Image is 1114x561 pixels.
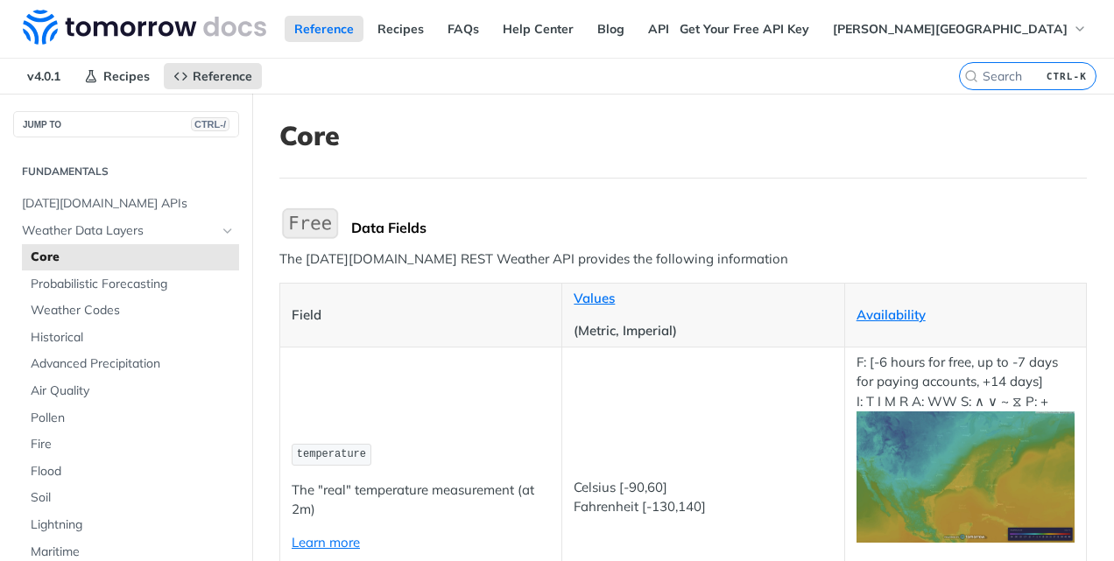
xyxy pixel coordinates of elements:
span: Weather Data Layers [22,222,216,240]
a: Lightning [22,512,239,538]
span: Advanced Precipitation [31,355,235,373]
svg: Search [964,69,978,83]
span: Expand image [857,467,1075,484]
button: JUMP TOCTRL-/ [13,111,239,137]
p: The "real" temperature measurement (at 2m) [292,480,550,520]
span: Pollen [31,410,235,427]
span: temperature [297,448,366,460]
div: Data Fields [351,219,1087,236]
a: Flood [22,459,239,485]
a: FAQs [438,16,489,42]
span: Fire [31,436,235,453]
a: Historical [22,325,239,351]
a: Get Your Free API Key [670,16,819,42]
p: F: [-6 hours for free, up to -7 days for paying accounts, +14 days] I: T I M R A: WW S: ∧ ∨ ~ ⧖ P: + [857,353,1075,543]
a: Blog [588,16,634,42]
button: [PERSON_NAME][GEOGRAPHIC_DATA] [823,16,1096,42]
span: Recipes [103,68,150,84]
a: Reference [164,63,262,89]
span: Lightning [31,516,235,534]
a: Core [22,244,239,270]
a: Soil [22,485,239,511]
a: API Status [638,16,720,42]
a: Availability [857,306,926,323]
a: Fire [22,431,239,458]
p: The [DATE][DOMAIN_NAME] REST Weather API provides the following information [279,249,1087,270]
a: Weather Data LayersHide subpages for Weather Data Layers [13,218,239,244]
span: Probabilistic Forecasting [31,276,235,293]
button: Hide subpages for Weather Data Layers [221,224,235,238]
p: Celsius [-90,60] Fahrenheit [-130,140] [574,478,832,517]
span: Maritime [31,543,235,561]
a: Recipes [74,63,159,89]
a: Recipes [368,16,434,42]
span: Air Quality [31,382,235,400]
a: Values [574,290,615,306]
span: Core [31,249,235,266]
span: CTRL-/ [191,117,229,131]
a: Reference [285,16,363,42]
a: Advanced Precipitation [22,351,239,377]
h1: Core [279,120,1087,151]
span: Weather Codes [31,302,235,319]
kbd: CTRL-K [1042,67,1091,85]
p: Field [292,305,550,326]
p: (Metric, Imperial) [574,321,832,341]
a: Air Quality [22,378,239,404]
span: Flood [31,463,235,480]
a: Probabilistic Forecasting [22,271,239,298]
span: Reference [193,68,252,84]
a: Help Center [493,16,583,42]
img: temperature [857,411,1075,543]
img: Tomorrow.io Weather API Docs [23,10,266,45]
a: Pollen [22,405,239,431]
a: [DATE][DOMAIN_NAME] APIs [13,191,239,217]
span: [DATE][DOMAIN_NAME] APIs [22,195,235,213]
span: Historical [31,329,235,347]
span: [PERSON_NAME][GEOGRAPHIC_DATA] [833,21,1068,37]
a: Learn more [292,534,360,550]
a: Weather Codes [22,298,239,324]
span: v4.0.1 [18,63,70,89]
h2: Fundamentals [13,164,239,179]
span: Soil [31,489,235,507]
